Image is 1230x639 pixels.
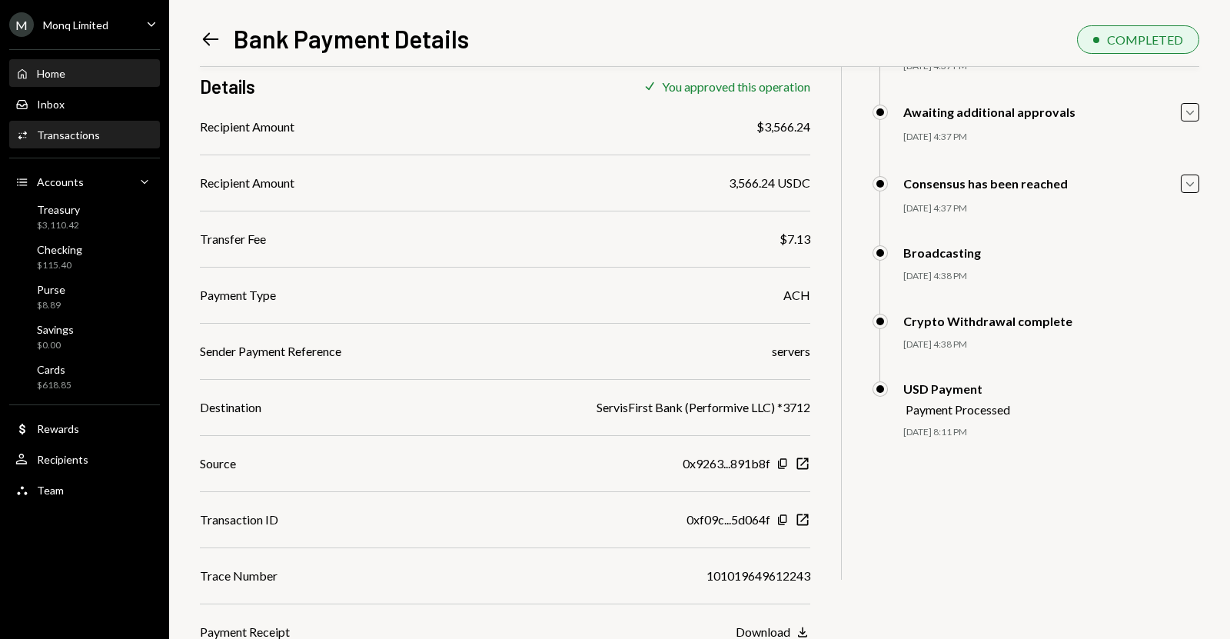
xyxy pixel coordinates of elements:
div: 0x9263...891b8f [683,454,770,473]
a: Transactions [9,121,160,148]
div: Savings [37,323,74,336]
div: Inbox [37,98,65,111]
div: [DATE] 4:38 PM [903,338,1199,351]
div: [DATE] 4:38 PM [903,270,1199,283]
div: Payment Processed [906,402,1010,417]
h1: Bank Payment Details [234,23,469,54]
a: Accounts [9,168,160,195]
div: [DATE] 4:37 PM [903,202,1199,215]
div: COMPLETED [1107,32,1183,47]
div: You approved this operation [662,79,810,94]
div: M [9,12,34,37]
div: Crypto Withdrawal complete [903,314,1072,328]
a: Recipients [9,445,160,473]
a: Inbox [9,90,160,118]
div: servers [772,342,810,361]
div: Sender Payment Reference [200,342,341,361]
div: Recipient Amount [200,174,294,192]
div: Broadcasting [903,245,981,260]
div: Recipients [37,453,88,466]
div: Trace Number [200,567,278,585]
a: Checking$115.40 [9,238,160,275]
div: Accounts [37,175,84,188]
div: Treasury [37,203,80,216]
div: Transactions [37,128,100,141]
a: Treasury$3,110.42 [9,198,160,235]
div: [DATE] 8:11 PM [903,426,1199,439]
div: $3,566.24 [756,118,810,136]
div: Destination [200,398,261,417]
div: Recipient Amount [200,118,294,136]
div: Cards [37,363,71,376]
a: Rewards [9,414,160,442]
div: $7.13 [780,230,810,248]
div: 101019649612243 [706,567,810,585]
div: Payment Type [200,286,276,305]
a: Purse$8.89 [9,278,160,315]
div: Purse [37,283,65,296]
div: $0.00 [37,339,74,352]
div: USD Payment [903,381,1010,396]
div: Checking [37,243,82,256]
a: Team [9,476,160,504]
div: Monq Limited [43,18,108,32]
div: Team [37,484,64,497]
div: [DATE] 4:37 PM [903,131,1199,144]
div: Rewards [37,422,79,435]
div: $8.89 [37,299,65,312]
div: Consensus has been reached [903,176,1068,191]
div: Home [37,67,65,80]
div: $618.85 [37,379,71,392]
div: Download [736,624,790,639]
div: $115.40 [37,259,82,272]
div: 0xf09c...5d064f [686,511,770,529]
a: Cards$618.85 [9,358,160,395]
div: ACH [783,286,810,305]
a: Home [9,59,160,87]
div: ServisFirst Bank (Performive LLC) *3712 [597,398,810,417]
div: Transaction ID [200,511,278,529]
div: Transfer Fee [200,230,266,248]
a: Savings$0.00 [9,318,160,355]
div: $3,110.42 [37,219,80,232]
div: Source [200,454,236,473]
div: Awaiting additional approvals [903,105,1075,119]
h3: Details [200,74,255,99]
div: 3,566.24 USDC [729,174,810,192]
